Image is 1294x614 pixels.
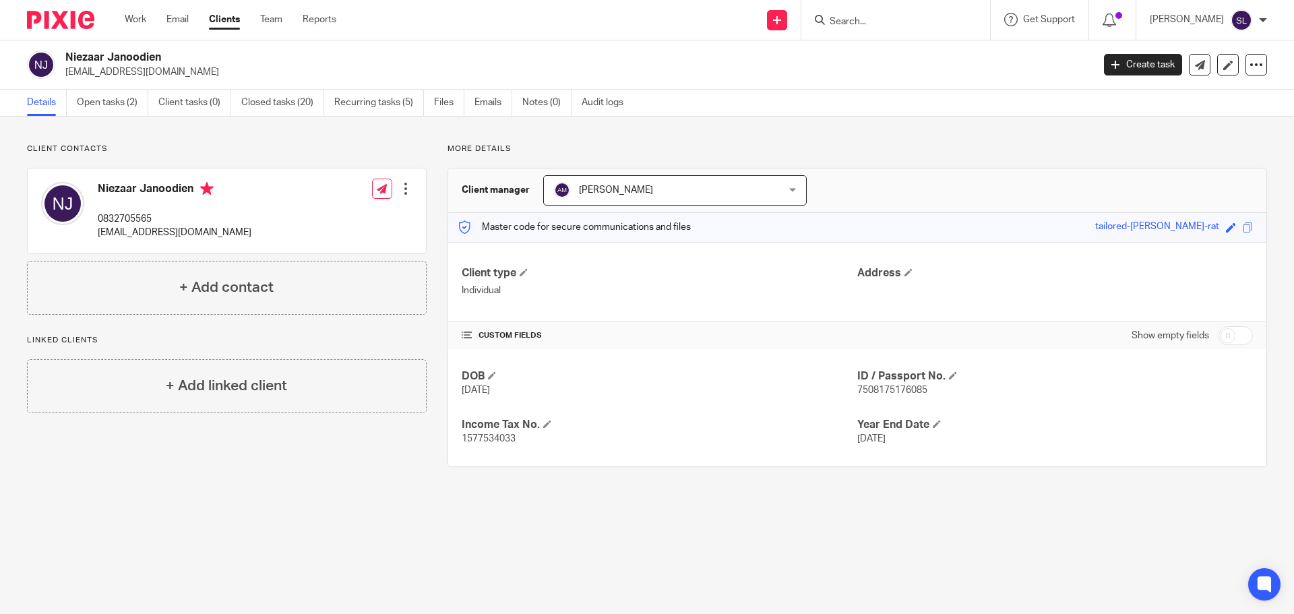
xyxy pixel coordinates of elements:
p: Linked clients [27,335,427,346]
a: Team [260,13,282,26]
i: Primary [200,182,214,195]
a: Files [434,90,464,116]
span: [DATE] [857,434,886,443]
p: 0832705565 [98,212,251,226]
img: svg%3E [1231,9,1252,31]
h4: Income Tax No. [462,418,857,432]
p: Client contacts [27,144,427,154]
h4: DOB [462,369,857,383]
a: Clients [209,13,240,26]
p: Master code for secure communications and files [458,220,691,234]
a: Open tasks (2) [77,90,148,116]
p: [EMAIL_ADDRESS][DOMAIN_NAME] [65,65,1084,79]
h2: Niezaar Janoodien [65,51,880,65]
p: Individual [462,284,857,297]
a: Work [125,13,146,26]
a: Recurring tasks (5) [334,90,424,116]
p: [EMAIL_ADDRESS][DOMAIN_NAME] [98,226,251,239]
a: Reports [303,13,336,26]
p: [PERSON_NAME] [1150,13,1224,26]
a: Client tasks (0) [158,90,231,116]
h4: + Add contact [179,277,274,298]
div: tailored-[PERSON_NAME]-rat [1095,220,1219,235]
h3: Client manager [462,183,530,197]
h4: CUSTOM FIELDS [462,330,857,341]
span: [PERSON_NAME] [579,185,653,195]
img: Pixie [27,11,94,29]
input: Search [828,16,950,28]
a: Email [166,13,189,26]
img: svg%3E [554,182,570,198]
span: Get Support [1023,15,1075,24]
span: [DATE] [462,386,490,395]
h4: + Add linked client [166,375,287,396]
img: svg%3E [27,51,55,79]
p: More details [448,144,1267,154]
a: Notes (0) [522,90,572,116]
h4: Year End Date [857,418,1253,432]
h4: ID / Passport No. [857,369,1253,383]
span: 7508175176085 [857,386,927,395]
a: Closed tasks (20) [241,90,324,116]
label: Show empty fields [1132,329,1209,342]
h4: Niezaar Janoodien [98,182,251,199]
a: Emails [474,90,512,116]
a: Create task [1104,54,1182,75]
span: 1577534033 [462,434,516,443]
a: Audit logs [582,90,634,116]
h4: Address [857,266,1253,280]
img: svg%3E [41,182,84,225]
a: Details [27,90,67,116]
h4: Client type [462,266,857,280]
